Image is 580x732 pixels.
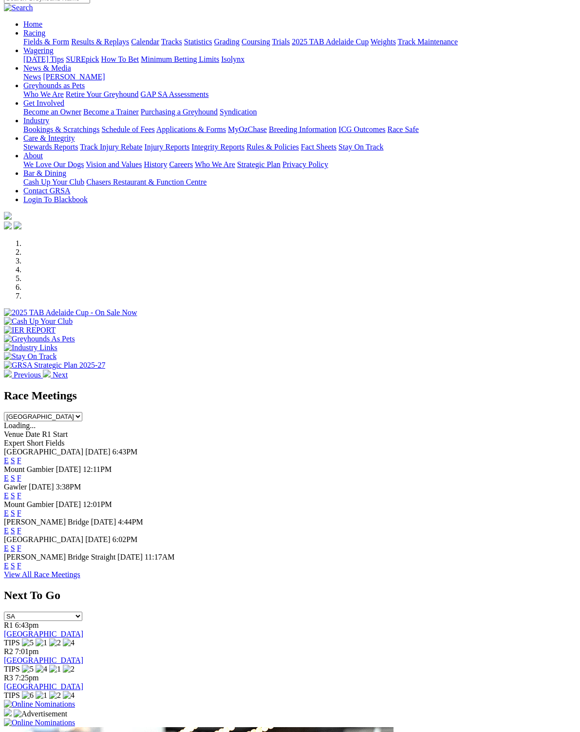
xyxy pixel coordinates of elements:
a: Racing [23,29,45,37]
span: [DATE] [29,483,54,491]
a: S [11,509,15,517]
span: Previous [14,371,41,379]
img: Advertisement [14,710,67,718]
a: [GEOGRAPHIC_DATA] [4,630,83,638]
div: Get Involved [23,108,576,116]
img: 15187_Greyhounds_GreysPlayCentral_Resize_SA_WebsiteBanner_300x115_2025.jpg [4,709,12,716]
div: Bar & Dining [23,178,576,187]
a: ICG Outcomes [338,125,385,133]
span: [DATE] [56,465,81,473]
a: Bookings & Scratchings [23,125,99,133]
a: Vision and Values [86,160,142,169]
a: Careers [169,160,193,169]
a: Previous [4,371,43,379]
a: Results & Replays [71,38,129,46]
span: 12:01PM [83,500,112,508]
span: [DATE] [56,500,81,508]
div: Wagering [23,55,576,64]
a: Statistics [184,38,212,46]
span: R1 Start [42,430,68,438]
a: Schedule of Fees [101,125,154,133]
a: Home [23,20,42,28]
a: Industry [23,116,49,125]
img: IER REPORT [4,326,56,335]
a: F [17,509,21,517]
img: Online Nominations [4,700,75,709]
h2: Next To Go [4,589,576,602]
div: Racing [23,38,576,46]
a: Fact Sheets [301,143,337,151]
img: 2025 TAB Adelaide Cup - On Sale Now [4,308,137,317]
img: chevron-right-pager-white.svg [43,370,51,377]
a: Stewards Reports [23,143,78,151]
span: R1 [4,621,13,629]
a: S [11,491,15,500]
a: About [23,151,43,160]
a: Cash Up Your Club [23,178,84,186]
a: Wagering [23,46,54,55]
a: Next [43,371,68,379]
a: GAP SA Assessments [141,90,209,98]
img: 4 [36,665,47,674]
a: Track Injury Rebate [80,143,142,151]
span: 3:38PM [56,483,81,491]
a: E [4,526,9,535]
span: 7:01pm [15,647,39,656]
a: Care & Integrity [23,134,75,142]
span: [DATE] [85,535,111,544]
span: Mount Gambier [4,500,54,508]
a: Fields & Form [23,38,69,46]
a: Track Maintenance [398,38,458,46]
span: Loading... [4,421,36,430]
a: S [11,474,15,482]
span: 6:02PM [112,535,138,544]
a: Become a Trainer [83,108,139,116]
img: Industry Links [4,343,57,352]
span: 6:43PM [112,448,138,456]
a: S [11,544,15,552]
a: Injury Reports [144,143,189,151]
a: Integrity Reports [191,143,244,151]
a: E [4,456,9,465]
span: 6:43pm [15,621,39,629]
span: Expert [4,439,25,447]
a: Retire Your Greyhound [66,90,139,98]
span: [DATE] [91,518,116,526]
img: 4 [63,691,75,700]
a: [GEOGRAPHIC_DATA] [4,682,83,691]
span: Venue [4,430,23,438]
img: 4 [63,638,75,647]
img: 2 [63,665,75,674]
a: Coursing [242,38,270,46]
a: History [144,160,167,169]
a: News [23,73,41,81]
span: Short [27,439,44,447]
a: Weights [371,38,396,46]
a: 2025 TAB Adelaide Cup [292,38,369,46]
span: Gawler [4,483,27,491]
span: Fields [45,439,64,447]
a: Stay On Track [338,143,383,151]
a: [DATE] Tips [23,55,64,63]
a: Rules & Policies [246,143,299,151]
a: Greyhounds as Pets [23,81,85,90]
a: E [4,474,9,482]
a: S [11,526,15,535]
a: How To Bet [101,55,139,63]
span: [PERSON_NAME] Bridge Straight [4,553,115,561]
a: Breeding Information [269,125,337,133]
img: 1 [36,638,47,647]
a: [GEOGRAPHIC_DATA] [4,656,83,664]
span: [DATE] [117,553,143,561]
a: Login To Blackbook [23,195,88,204]
a: Applications & Forms [156,125,226,133]
a: Become an Owner [23,108,81,116]
a: Strategic Plan [237,160,281,169]
span: 4:44PM [118,518,143,526]
img: Stay On Track [4,352,56,361]
a: [PERSON_NAME] [43,73,105,81]
a: Isolynx [221,55,244,63]
a: F [17,474,21,482]
span: R3 [4,674,13,682]
img: Greyhounds As Pets [4,335,75,343]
